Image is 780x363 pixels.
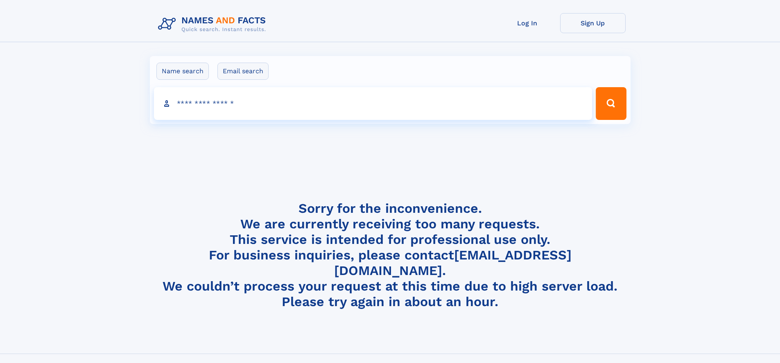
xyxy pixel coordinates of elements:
[596,87,626,120] button: Search Button
[155,201,626,310] h4: Sorry for the inconvenience. We are currently receiving too many requests. This service is intend...
[154,87,592,120] input: search input
[495,13,560,33] a: Log In
[156,63,209,80] label: Name search
[155,13,273,35] img: Logo Names and Facts
[560,13,626,33] a: Sign Up
[334,247,572,278] a: [EMAIL_ADDRESS][DOMAIN_NAME]
[217,63,269,80] label: Email search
